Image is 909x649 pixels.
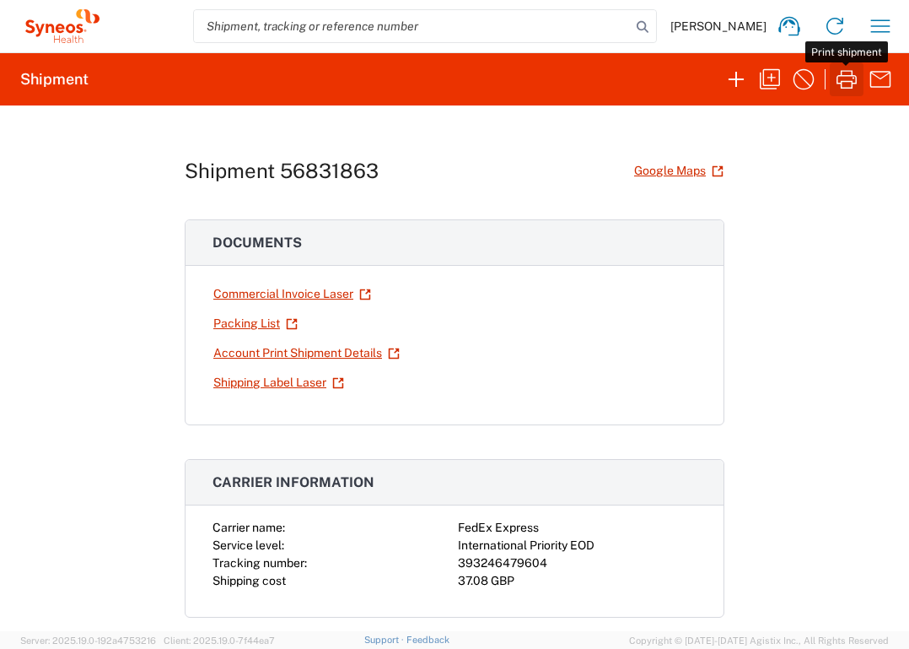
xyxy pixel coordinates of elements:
a: Shipping Label Laser [212,368,345,398]
span: [PERSON_NAME] [670,19,766,34]
div: 393246479604 [458,554,697,572]
span: Carrier information [212,474,374,490]
span: Client: 2025.19.0-7f44ea7 [164,635,275,646]
span: Server: 2025.19.0-192a4753216 [20,635,156,646]
span: Service level: [212,538,284,552]
a: Feedback [406,635,449,645]
h1: Shipment 56831863 [185,159,379,183]
span: Documents [212,235,302,251]
div: FedEx Express [458,519,697,537]
h2: Shipment [20,69,89,89]
input: Shipment, tracking or reference number [194,10,631,42]
a: Commercial Invoice Laser [212,279,372,309]
a: Packing List [212,309,299,338]
a: Support [364,635,406,645]
span: Carrier name: [212,521,285,534]
a: Account Print Shipment Details [212,338,401,368]
span: Tracking number: [212,556,307,570]
div: 37.08 GBP [458,572,697,590]
div: International Priority EOD [458,537,697,554]
span: Copyright © [DATE]-[DATE] Agistix Inc., All Rights Reserved [629,633,889,648]
a: Google Maps [633,156,724,186]
span: Shipping cost [212,574,286,587]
